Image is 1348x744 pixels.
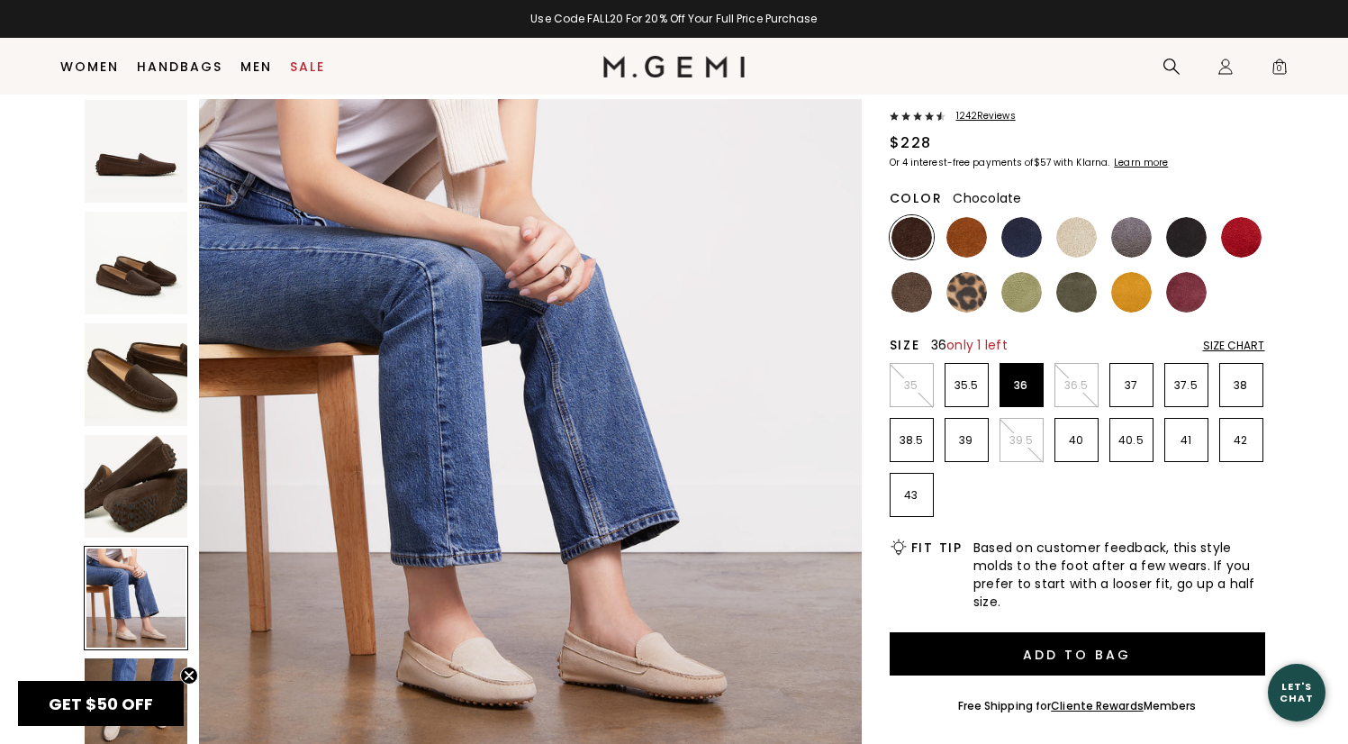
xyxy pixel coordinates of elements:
[1001,272,1042,313] img: Pistachio
[1110,378,1153,393] p: 37
[945,111,1016,122] span: 1242 Review s
[1166,272,1207,313] img: Burgundy
[1166,217,1207,258] img: Black
[1054,156,1112,169] klarna-placement-style-body: with Klarna
[890,132,932,154] div: $228
[1056,272,1097,313] img: Olive
[1203,339,1265,353] div: Size Chart
[60,59,119,74] a: Women
[890,156,1034,169] klarna-placement-style-body: Or 4 interest-free payments of
[891,217,932,258] img: Chocolate
[890,632,1265,676] button: Add to Bag
[1055,378,1098,393] p: 36.5
[18,681,184,726] div: GET $50 OFFClose teaser
[931,336,1008,354] span: 36
[1055,433,1098,448] p: 40
[85,323,187,426] img: The Felize Suede
[1268,681,1325,703] div: Let's Chat
[603,56,745,77] img: M.Gemi
[1114,156,1168,169] klarna-placement-style-cta: Learn more
[1165,378,1208,393] p: 37.5
[85,100,187,203] img: The Felize Suede
[1271,61,1289,79] span: 0
[945,433,988,448] p: 39
[1221,217,1262,258] img: Sunset Red
[890,111,1265,125] a: 1242Reviews
[973,539,1265,611] span: Based on customer feedback, this style molds to the foot after a few wears. If you prefer to star...
[1165,433,1208,448] p: 41
[1000,378,1043,393] p: 36
[1112,158,1168,168] a: Learn more
[890,191,943,205] h2: Color
[1051,698,1144,713] a: Cliente Rewards
[945,378,988,393] p: 35.5
[180,667,198,685] button: Close teaser
[1220,433,1262,448] p: 42
[1001,217,1042,258] img: Midnight Blue
[137,59,222,74] a: Handbags
[891,378,933,393] p: 35
[891,488,933,503] p: 43
[240,59,272,74] a: Men
[85,212,187,314] img: The Felize Suede
[891,433,933,448] p: 38.5
[946,272,987,313] img: Leopard Print
[1111,272,1152,313] img: Sunflower
[890,338,920,352] h2: Size
[958,699,1197,713] div: Free Shipping for Members
[49,693,153,715] span: GET $50 OFF
[1220,378,1262,393] p: 38
[953,189,1021,207] span: Chocolate
[946,217,987,258] img: Saddle
[911,540,963,555] h2: Fit Tip
[1110,433,1153,448] p: 40.5
[891,272,932,313] img: Mushroom
[1000,433,1043,448] p: 39.5
[1034,156,1051,169] klarna-placement-style-amount: $57
[946,336,1008,354] span: only 1 left
[1111,217,1152,258] img: Gray
[1056,217,1097,258] img: Latte
[290,59,325,74] a: Sale
[85,435,187,538] img: The Felize Suede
